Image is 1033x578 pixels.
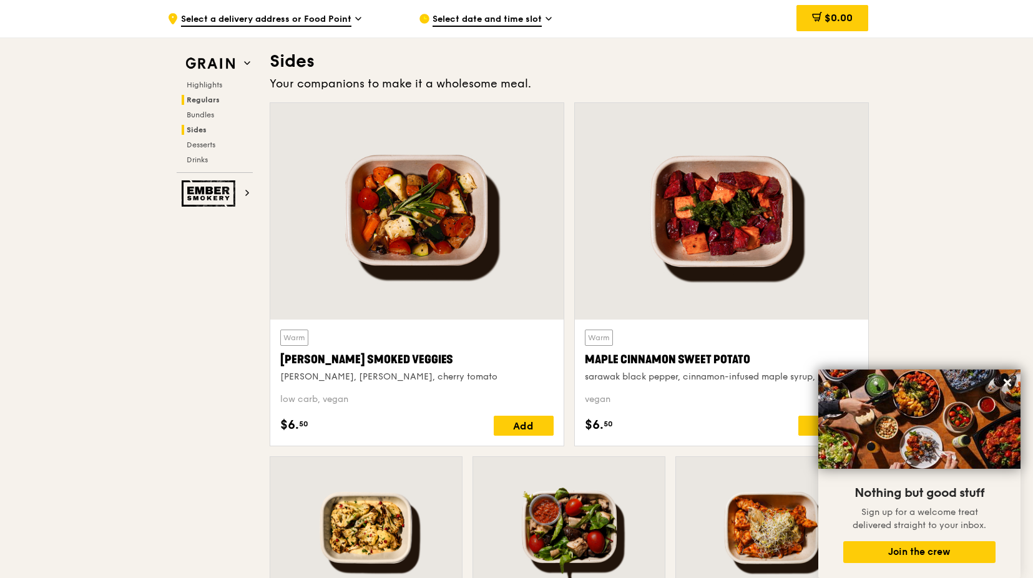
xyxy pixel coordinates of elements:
[997,373,1017,393] button: Close
[494,416,554,436] div: Add
[280,351,554,368] div: [PERSON_NAME] Smoked Veggies
[187,96,220,104] span: Regulars
[181,13,351,27] span: Select a delivery address or Food Point
[187,155,208,164] span: Drinks
[187,125,207,134] span: Sides
[182,52,239,75] img: Grain web logo
[585,351,858,368] div: Maple Cinnamon Sweet Potato
[433,13,542,27] span: Select date and time slot
[280,371,554,383] div: [PERSON_NAME], [PERSON_NAME], cherry tomato
[187,110,214,119] span: Bundles
[187,140,215,149] span: Desserts
[604,419,613,429] span: 50
[280,330,308,346] div: Warm
[182,180,239,207] img: Ember Smokery web logo
[843,541,996,563] button: Join the crew
[280,393,554,406] div: low carb, vegan
[798,416,858,436] div: Add
[280,416,299,434] span: $6.
[825,12,853,24] span: $0.00
[818,370,1021,469] img: DSC07876-Edit02-Large.jpeg
[299,419,308,429] span: 50
[585,371,858,383] div: sarawak black pepper, cinnamon-infused maple syrup, kale
[270,75,869,92] div: Your companions to make it a wholesome meal.
[853,507,986,531] span: Sign up for a welcome treat delivered straight to your inbox.
[585,416,604,434] span: $6.
[854,486,984,501] span: Nothing but good stuff
[270,50,869,72] h3: Sides
[585,393,858,406] div: vegan
[187,81,222,89] span: Highlights
[585,330,613,346] div: Warm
